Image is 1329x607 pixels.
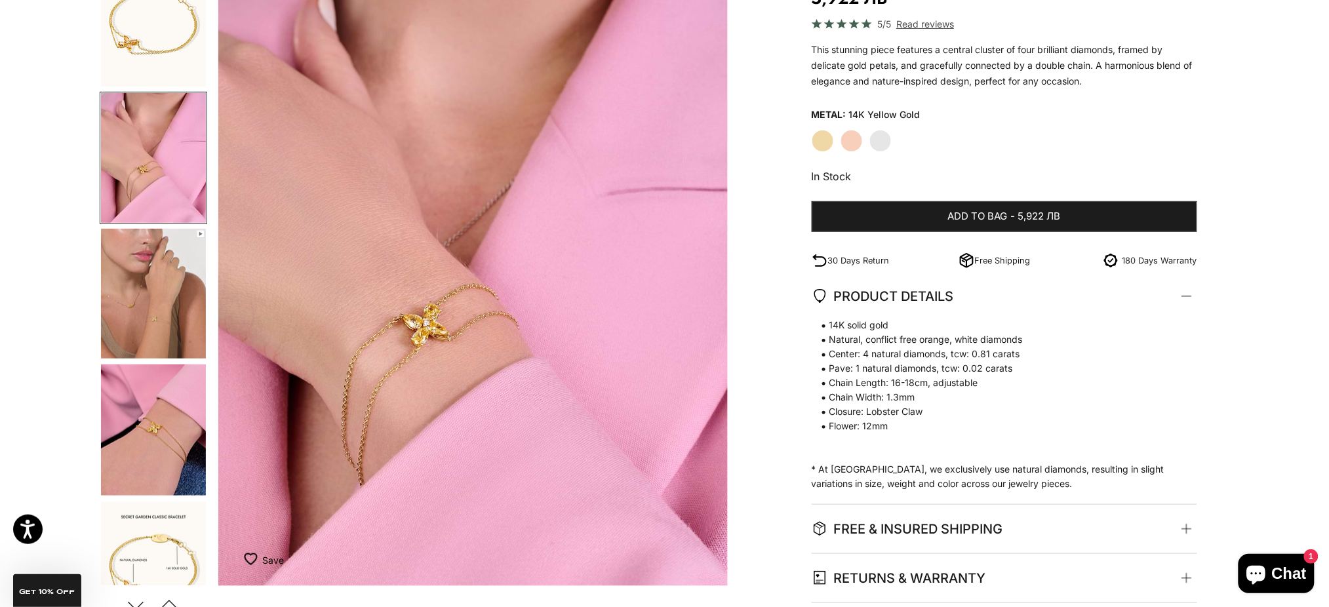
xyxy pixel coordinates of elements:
[812,201,1197,233] button: Add to bag-5,922 лв
[812,404,1184,419] span: Closure: Lobster Claw
[975,254,1031,267] p: Free Shipping
[244,553,262,566] img: wishlist
[812,347,1184,361] span: Center: 4 natural diamonds, tcw: 0.81 carats
[812,361,1184,376] span: Pave: 1 natural diamonds, tcw: 0.02 carats
[812,419,1184,433] span: Flower: 12mm
[812,272,1197,321] summary: PRODUCT DETAILS
[812,318,1184,491] p: * At [GEOGRAPHIC_DATA], we exclusively use natural diamonds, resulting in slight variations in si...
[896,16,954,31] span: Read reviews
[812,42,1197,89] p: This stunning piece features a central cluster of four brilliant diamonds, framed by delicate gol...
[1122,254,1197,267] p: 180 Days Warranty
[20,589,75,595] span: GET 10% Off
[947,208,1007,225] span: Add to bag
[100,92,207,224] button: Go to item 4
[812,390,1184,404] span: Chain Width: 1.3mm
[812,285,954,307] span: PRODUCT DETAILS
[812,105,846,125] legend: Metal:
[101,229,206,359] img: #YellowGold #RoseGold #WhiteGold
[812,318,1184,332] span: 14K solid gold
[100,363,207,497] button: Go to item 6
[100,227,207,360] button: Go to item 5
[812,376,1184,390] span: Chain Length: 16-18cm, adjustable
[812,518,1003,540] span: FREE & INSURED SHIPPING
[812,567,986,589] span: RETURNS & WARRANTY
[101,93,206,223] img: #YellowGold #RoseGold #WhiteGold
[812,332,1184,347] span: Natural, conflict free orange, white diamonds
[244,547,284,573] button: Add to Wishlist
[828,254,890,267] p: 30 Days Return
[101,364,206,496] img: #YellowGold #RoseGold #WhiteGold
[849,105,921,125] variant-option-value: 14K Yellow Gold
[1018,208,1061,225] span: 5,922 лв
[812,16,1197,31] a: 5/5 Read reviews
[1235,554,1319,597] inbox-online-store-chat: Shopify online store chat
[13,574,81,607] div: GET 10% Off
[812,554,1197,602] summary: RETURNS & WARRANTY
[812,168,1197,185] p: In Stock
[877,16,891,31] span: 5/5
[812,505,1197,553] summary: FREE & INSURED SHIPPING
